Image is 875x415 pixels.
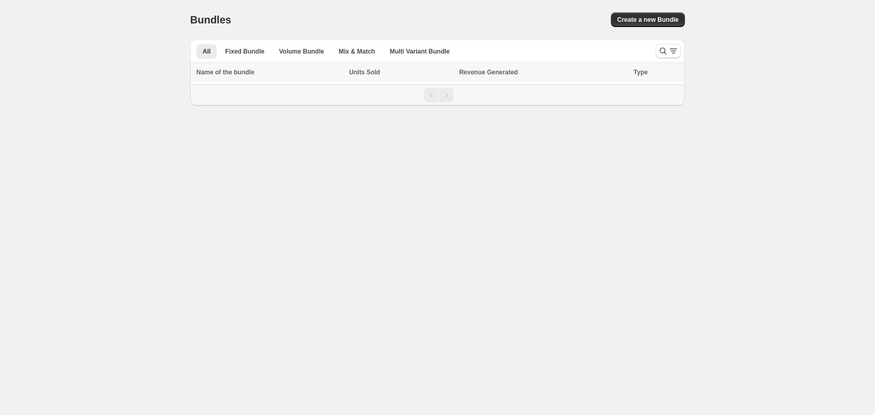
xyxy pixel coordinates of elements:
[279,47,324,56] span: Volume Bundle
[390,47,449,56] span: Multi Variant Bundle
[611,12,685,27] button: Create a new Bundle
[634,67,679,77] div: Type
[196,67,343,77] div: Name of the bundle
[339,47,375,56] span: Mix & Match
[459,67,529,77] button: Revenue Generated
[459,67,518,77] span: Revenue Generated
[349,67,380,77] span: Units Sold
[225,47,264,56] span: Fixed Bundle
[349,67,390,77] button: Units Sold
[203,47,210,56] span: All
[190,84,685,106] nav: Pagination
[656,44,681,58] button: Search and filter results
[190,14,231,26] h1: Bundles
[617,16,679,24] span: Create a new Bundle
